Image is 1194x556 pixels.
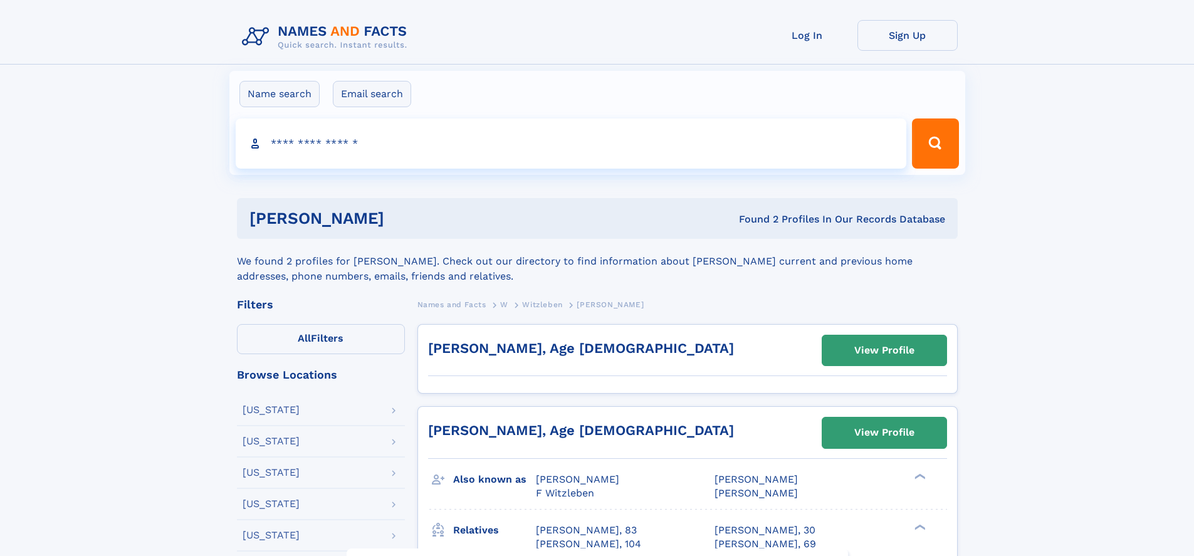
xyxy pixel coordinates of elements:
div: [US_STATE] [243,436,300,446]
h1: [PERSON_NAME] [249,211,562,226]
div: [US_STATE] [243,499,300,509]
div: View Profile [854,418,914,447]
div: Filters [237,299,405,310]
a: View Profile [822,417,946,448]
div: Browse Locations [237,369,405,380]
img: Logo Names and Facts [237,20,417,54]
div: [US_STATE] [243,405,300,415]
a: W [500,296,508,312]
label: Filters [237,324,405,354]
a: Log In [757,20,857,51]
a: [PERSON_NAME], 104 [536,537,641,551]
div: [US_STATE] [243,530,300,540]
a: [PERSON_NAME], Age [DEMOGRAPHIC_DATA] [428,340,734,356]
div: Found 2 Profiles In Our Records Database [562,212,945,226]
span: Witzleben [522,300,562,309]
a: Names and Facts [417,296,486,312]
button: Search Button [912,118,958,169]
label: Name search [239,81,320,107]
span: [PERSON_NAME] [536,473,619,485]
h3: Relatives [453,520,536,541]
span: W [500,300,508,309]
label: Email search [333,81,411,107]
div: View Profile [854,336,914,365]
a: [PERSON_NAME], Age [DEMOGRAPHIC_DATA] [428,422,734,438]
a: [PERSON_NAME], 69 [715,537,816,551]
div: ❯ [911,472,926,480]
div: We found 2 profiles for [PERSON_NAME]. Check out our directory to find information about [PERSON_... [237,239,958,284]
a: [PERSON_NAME], 83 [536,523,637,537]
span: [PERSON_NAME] [577,300,644,309]
a: Witzleben [522,296,562,312]
a: [PERSON_NAME], 30 [715,523,815,537]
span: [PERSON_NAME] [715,473,798,485]
h3: Also known as [453,469,536,490]
a: View Profile [822,335,946,365]
div: [US_STATE] [243,468,300,478]
span: F Witzleben [536,487,594,499]
span: [PERSON_NAME] [715,487,798,499]
div: ❯ [911,523,926,531]
a: Sign Up [857,20,958,51]
input: search input [236,118,907,169]
span: All [298,332,311,344]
